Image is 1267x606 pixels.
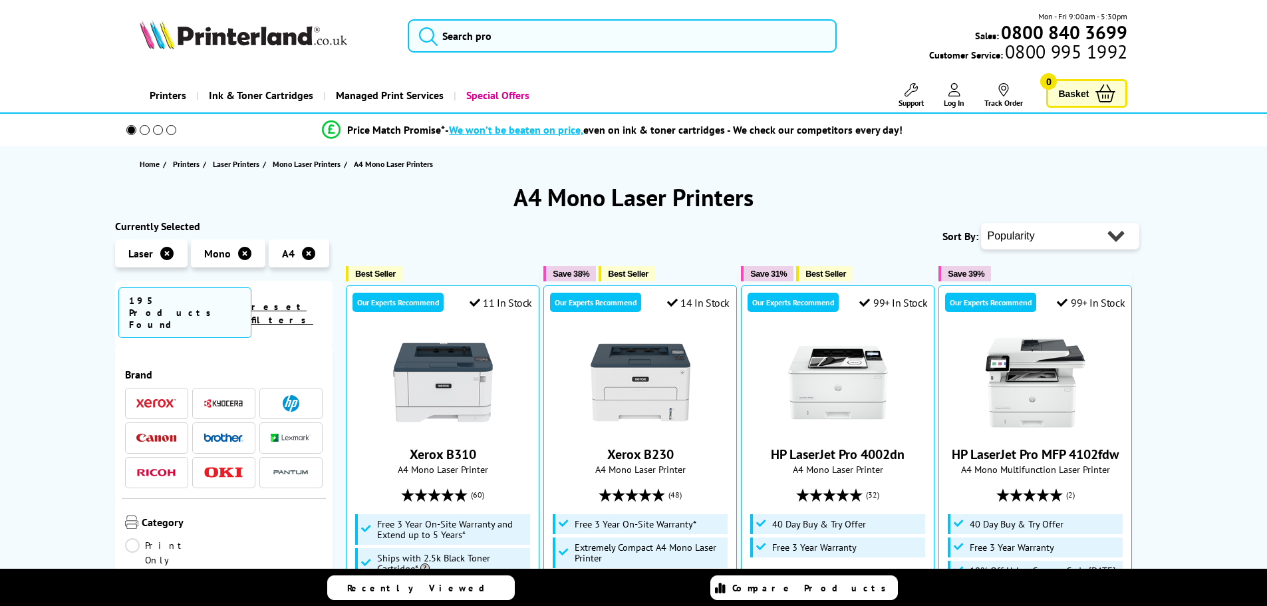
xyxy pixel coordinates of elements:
span: A4 Mono Laser Printer [353,463,532,476]
a: Log In [944,83,964,108]
span: Free 3 Year On-Site Warranty* [575,519,696,530]
img: HP LaserJet Pro 4002dn [788,333,888,432]
button: Save 39% [938,266,991,281]
img: Xerox B310 [393,333,493,432]
a: Track Order [984,83,1023,108]
span: Mon - Fri 9:00am - 5:30pm [1038,10,1127,23]
a: Mono Laser Printers [273,157,344,171]
a: Xerox B310 [393,422,493,435]
a: HP LaserJet Pro 4002dn [788,422,888,435]
span: Compare Products [732,582,893,594]
span: (60) [471,482,484,508]
span: Ships with 2.5k Black Toner Cartridge* [377,553,527,574]
img: Xerox [136,398,176,408]
span: Mono Laser Printers [273,157,341,171]
span: (2) [1066,482,1075,508]
a: HP [271,395,311,412]
span: Save 38% [553,269,589,279]
span: A4 Mono Laser Printer [748,463,927,476]
span: Customer Service: [929,45,1127,61]
a: Compare Products [710,575,898,600]
div: Our Experts Recommend [550,293,641,312]
img: Ricoh [136,469,176,476]
span: Sales: [975,29,999,42]
span: 195 Products Found [118,287,251,338]
span: Sort By: [942,229,978,243]
button: Best Seller [346,266,402,281]
a: Xerox B310 [410,446,476,463]
a: Printers [140,78,196,112]
span: Printers [173,157,200,171]
a: Ink & Toner Cartridges [196,78,323,112]
a: Laser Printers [213,157,263,171]
span: Best Seller [355,269,396,279]
a: HP LaserJet Pro 4002dn [771,446,905,463]
a: Xerox B230 [591,422,690,435]
span: Best Seller [608,269,648,279]
img: OKI [204,467,243,478]
button: Best Seller [599,266,655,281]
button: Save 31% [741,266,793,281]
a: Printerland Logo [140,20,392,52]
span: Recently Viewed [347,582,498,594]
a: Ricoh [136,464,176,481]
div: - even on ink & toner cartridges - We check our competitors every day! [445,123,903,136]
a: Lexmark [271,430,311,446]
span: A4 [282,247,295,260]
span: Ink & Toner Cartridges [209,78,313,112]
img: Pantum [271,464,311,480]
span: Free 3 Year On-Site Warranty and Extend up to 5 Years* [377,519,527,540]
span: Support [899,98,924,108]
div: 11 In Stock [470,296,532,309]
div: 99+ In Stock [859,296,927,309]
img: HP LaserJet Pro MFP 4102fdw [986,333,1085,432]
img: Lexmark [271,434,311,442]
span: Brand [125,368,323,381]
a: Canon [136,430,176,446]
a: Kyocera [204,395,243,412]
span: 0 [1040,73,1057,90]
img: Printerland Logo [140,20,347,49]
a: OKI [204,464,243,481]
h1: A4 Mono Laser Printers [115,182,1153,213]
a: Brother [204,430,243,446]
img: Xerox B230 [591,333,690,432]
a: Printers [173,157,203,171]
img: Canon [136,434,176,442]
input: Search pro [408,19,837,53]
span: Free 3 Year Warranty [772,542,857,553]
img: HP [283,395,299,412]
a: reset filters [251,301,313,326]
a: Xerox [136,395,176,412]
a: Xerox B230 [607,446,674,463]
a: Home [140,157,163,171]
img: Category [125,516,138,529]
span: Price Match Promise* [347,123,445,136]
a: Pantum [271,464,311,481]
span: 0800 995 1992 [1003,45,1127,58]
span: 40 Day Buy & Try Offer [970,519,1063,530]
span: Extremely Compact A4 Mono Laser Printer [575,542,725,563]
span: Best Seller [805,269,846,279]
span: Mono [204,247,231,260]
button: Save 38% [543,266,596,281]
span: A4 Mono Multifunction Laser Printer [946,463,1125,476]
span: Laser Printers [213,157,259,171]
a: Special Offers [454,78,539,112]
li: modal_Promise [108,118,1117,142]
img: Brother [204,433,243,442]
a: Recently Viewed [327,575,515,600]
a: HP LaserJet Pro MFP 4102fdw [986,422,1085,435]
span: Basket [1058,84,1089,102]
span: A4 Mono Laser Printer [551,463,730,476]
span: We won’t be beaten on price, [449,123,583,136]
div: Currently Selected [115,220,333,233]
span: Free 3 Year Warranty [970,542,1054,553]
a: 0800 840 3699 [999,26,1127,39]
span: 40 Day Buy & Try Offer [772,519,866,530]
span: (48) [668,482,682,508]
span: Category [142,516,323,531]
a: HP LaserJet Pro MFP 4102fdw [952,446,1119,463]
div: Our Experts Recommend [748,293,839,312]
span: Save 31% [750,269,787,279]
